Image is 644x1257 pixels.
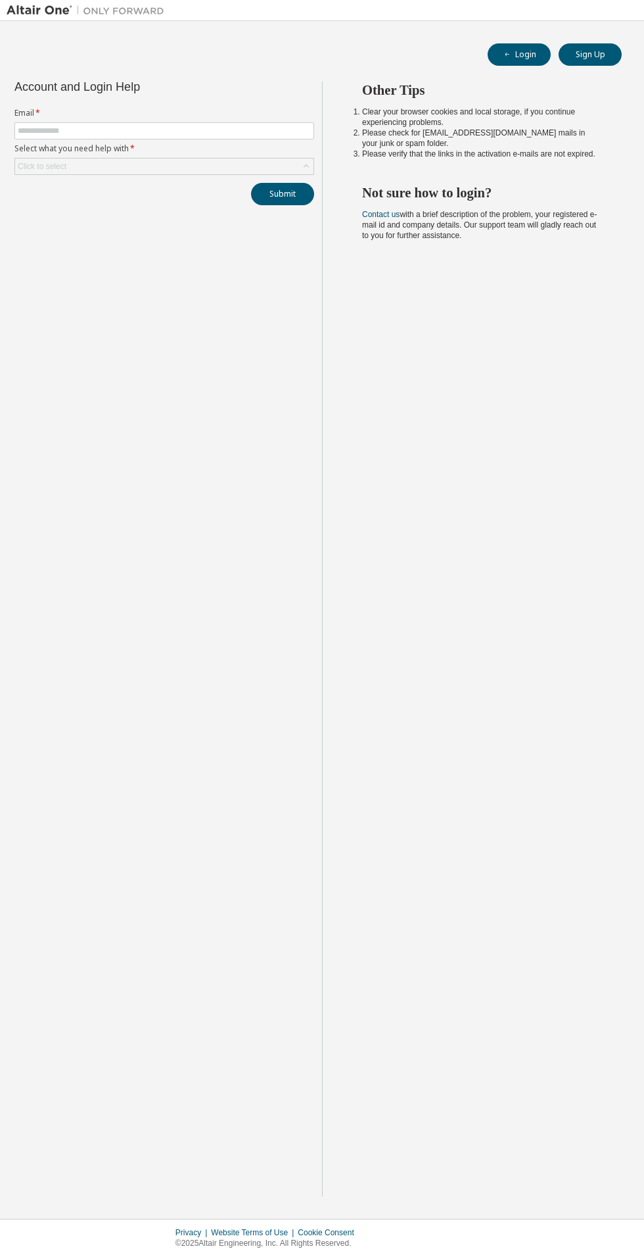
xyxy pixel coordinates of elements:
div: Privacy [175,1227,211,1238]
li: Please check for [EMAIL_ADDRESS][DOMAIN_NAME] mails in your junk or spam folder. [362,128,598,149]
button: Login [488,43,551,66]
h2: Not sure how to login? [362,184,598,201]
h2: Other Tips [362,82,598,99]
button: Submit [251,183,314,205]
p: © 2025 Altair Engineering, Inc. All Rights Reserved. [175,1238,362,1249]
span: with a brief description of the problem, your registered e-mail id and company details. Our suppo... [362,210,597,240]
img: Altair One [7,4,171,17]
button: Sign Up [559,43,622,66]
label: Email [14,108,314,118]
a: Contact us [362,210,400,219]
li: Clear your browser cookies and local storage, if you continue experiencing problems. [362,107,598,128]
div: Account and Login Help [14,82,254,92]
div: Click to select [15,159,313,174]
div: Cookie Consent [298,1227,361,1238]
div: Click to select [18,161,66,172]
div: Website Terms of Use [211,1227,298,1238]
label: Select what you need help with [14,143,314,154]
li: Please verify that the links in the activation e-mails are not expired. [362,149,598,159]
